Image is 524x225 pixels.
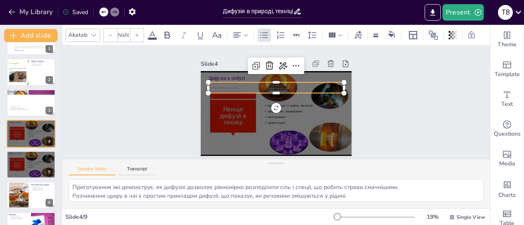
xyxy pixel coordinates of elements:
[490,55,524,84] div: Add ready made slides
[4,29,58,42] button: Add slide
[9,91,53,93] p: Дифузія в техніці
[428,30,438,40] span: Position
[490,144,524,174] div: Add images, graphics, shapes or video
[490,25,524,55] div: Change the overall theme
[69,166,115,175] button: Speaker Notes
[6,5,56,19] button: My Library
[494,129,521,139] span: Questions
[490,114,524,144] div: Get real-time input from your audience
[46,199,53,206] div: 6
[69,179,483,202] textarea: Приготування їжі демонструє, як дифузія дозволяє рівномірно розподілити сіль і спеції, що робить ...
[208,75,344,82] p: Дифузія в побуті
[9,157,53,158] p: Освіжувачі повітря
[501,100,513,109] span: Text
[46,76,53,84] div: 2
[46,107,53,114] div: 3
[62,8,88,16] div: Saved
[326,29,345,42] div: Column Count
[31,63,53,65] p: Живлення рослин
[457,214,485,220] span: Single View
[406,29,420,42] div: Layout
[7,58,55,86] div: https://cdn.sendsteps.com/images/logo/sendsteps_logo_white.pnghttps://cdn.sendsteps.com/images/lo...
[495,70,520,79] span: Template
[9,217,29,218] p: Контроль за забрудненням
[9,126,53,128] p: Освіжувачі повітря
[423,213,442,221] div: 19 %
[7,120,55,147] div: https://cdn.sendsteps.com/images/logo/sendsteps_logo_white.pnghttps://cdn.sendsteps.com/images/lo...
[46,168,53,176] div: 5
[490,84,524,114] div: Add text boxes
[442,4,484,21] button: Present
[9,121,53,124] p: Дифузія в побуті
[31,62,53,63] p: Газообмін у легенях
[208,90,344,95] p: Освіжувачі повітря
[31,60,53,62] p: Дифузія в природі
[499,159,515,168] span: Media
[425,4,441,21] button: Export to PowerPoint
[67,29,89,41] div: Akatab
[31,189,53,191] p: Необхідність контролю
[498,4,513,21] button: T B
[9,108,53,109] p: Виробництво напівпровідників
[9,213,29,216] p: Висновки
[9,218,29,220] p: Різноманіття застосувань
[46,138,53,145] div: 4
[14,45,51,50] p: Дифузія — це процес самовільного перемішування частинок завдяки їх тепловому руху. Вона важлива д...
[9,215,29,217] p: Важливість дифузії
[208,86,344,90] p: Розчинення цукру
[9,152,53,154] p: Дифузія в побуті
[9,123,53,125] p: Приготування їжі
[208,81,344,85] p: Приготування їжі
[9,109,53,111] p: Каталізатори в хімічній промисловості
[31,186,53,188] p: Забруднення водойм
[223,5,293,17] input: Insert title
[201,60,262,68] div: Slide 4
[31,184,53,186] p: Негативний прояв дифузії
[9,156,53,157] p: Розчинення цукру
[9,106,53,108] p: Зварювання та пайка
[46,45,53,53] div: 1
[7,182,55,209] div: https://cdn.sendsteps.com/images/logo/sendsteps_logo_white.pnghttps://cdn.sendsteps.com/images/lo...
[498,5,513,20] div: T B
[31,188,53,189] p: Забруднення повітря
[119,166,156,175] button: Transcript
[352,29,364,42] div: Text effects
[9,154,53,156] p: Приготування їжі
[385,31,398,39] div: Background color
[65,213,335,221] div: Slide 4 / 9
[498,191,516,200] span: Charts
[371,29,380,42] div: Border settings
[498,40,517,49] span: Theme
[9,124,53,126] p: Розчинення цукру
[490,174,524,203] div: Add charts and graphs
[7,151,55,178] div: https://cdn.sendsteps.com/images/logo/sendsteps_logo_white.pnghttps://cdn.sendsteps.com/images/lo...
[31,65,53,66] p: Розсіювання запахів
[7,89,55,117] div: https://cdn.sendsteps.com/images/logo/sendsteps_logo_white.pnghttps://cdn.sendsteps.com/images/lo...
[14,50,51,52] p: Generated with [URL]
